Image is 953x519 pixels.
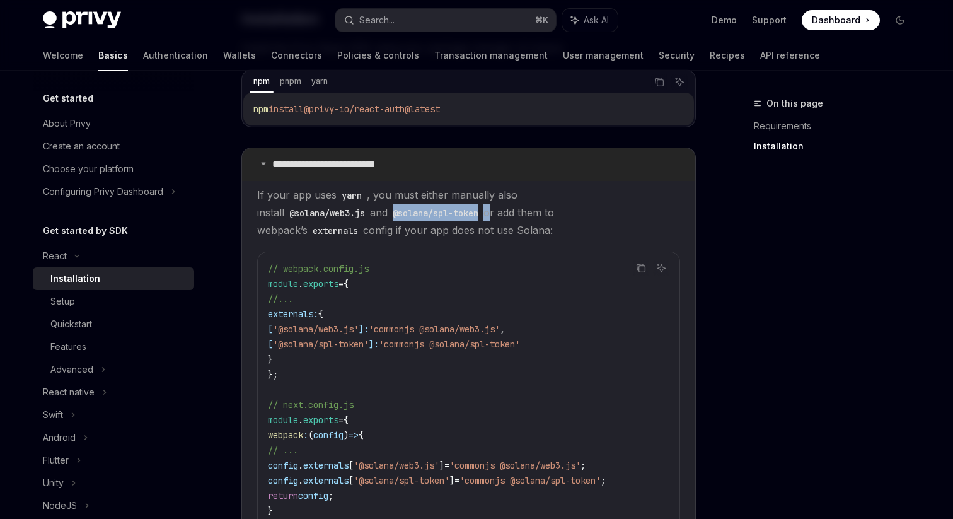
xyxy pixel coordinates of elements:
[50,317,92,332] div: Quickstart
[752,14,787,26] a: Support
[349,429,359,441] span: =>
[754,136,920,156] a: Installation
[535,15,548,25] span: ⌘ K
[257,186,680,239] span: If your app uses , you must either manually also install and or add them to webpack’s config if y...
[253,103,269,115] span: npm
[444,460,449,471] span: =
[43,385,95,400] div: React native
[766,96,823,111] span: On this page
[33,290,194,313] a: Setup
[50,362,93,377] div: Advanced
[98,40,128,71] a: Basics
[298,460,303,471] span: .
[268,369,278,380] span: };
[812,14,860,26] span: Dashboard
[308,74,332,89] div: yarn
[268,490,298,501] span: return
[43,407,63,423] div: Swift
[344,429,349,441] span: )
[659,40,695,71] a: Security
[43,139,120,154] div: Create an account
[268,414,298,426] span: module
[338,414,344,426] span: =
[349,475,354,486] span: [
[43,40,83,71] a: Welcome
[653,260,669,276] button: Ask AI
[268,354,273,365] span: }
[388,206,483,220] code: @solana/spl-token
[633,260,649,276] button: Copy the contents from the code block
[33,135,194,158] a: Create an account
[43,161,134,177] div: Choose your platform
[143,40,208,71] a: Authentication
[50,271,100,286] div: Installation
[298,414,303,426] span: .
[298,490,328,501] span: config
[304,103,440,115] span: @privy-io/react-auth@latest
[268,429,303,441] span: webpack
[338,278,344,289] span: =
[33,267,194,290] a: Installation
[33,313,194,335] a: Quickstart
[43,475,64,491] div: Unity
[369,339,379,350] span: ]:
[268,308,318,320] span: externals:
[344,414,349,426] span: {
[335,9,556,32] button: Search...⌘K
[276,74,305,89] div: pnpm
[354,475,449,486] span: '@solana/spl-token'
[760,40,820,71] a: API reference
[454,475,459,486] span: =
[273,339,369,350] span: '@solana/spl-token'
[712,14,737,26] a: Demo
[359,13,395,28] div: Search...
[43,223,128,238] h5: Get started by SDK
[379,339,520,350] span: 'commonjs @solana/spl-token'
[303,460,349,471] span: externals
[303,414,338,426] span: exports
[308,224,363,238] code: externals
[268,399,354,411] span: // next.config.js
[671,74,688,90] button: Ask AI
[601,475,606,486] span: ;
[328,490,333,501] span: ;
[268,475,298,486] span: config
[43,453,69,468] div: Flutter
[308,429,313,441] span: (
[50,339,86,354] div: Features
[359,324,369,335] span: ]:
[563,40,644,71] a: User management
[268,293,293,305] span: //...
[500,324,505,335] span: ,
[268,324,273,335] span: [
[33,335,194,358] a: Features
[337,40,419,71] a: Policies & controls
[33,112,194,135] a: About Privy
[439,460,444,471] span: ]
[354,460,439,471] span: '@solana/web3.js'
[269,103,304,115] span: install
[337,189,367,202] code: yarn
[584,14,609,26] span: Ask AI
[284,206,370,220] code: @solana/web3.js
[43,91,93,106] h5: Get started
[449,460,580,471] span: 'commonjs @solana/web3.js'
[298,278,303,289] span: .
[313,429,344,441] span: config
[449,475,454,486] span: ]
[268,339,273,350] span: [
[268,278,298,289] span: module
[754,116,920,136] a: Requirements
[268,460,298,471] span: config
[268,263,369,274] span: // webpack.config.js
[268,445,298,456] span: // ...
[268,505,273,516] span: }
[344,278,349,289] span: {
[223,40,256,71] a: Wallets
[43,430,76,445] div: Android
[298,475,303,486] span: .
[303,278,338,289] span: exports
[303,475,349,486] span: externals
[802,10,880,30] a: Dashboard
[710,40,745,71] a: Recipes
